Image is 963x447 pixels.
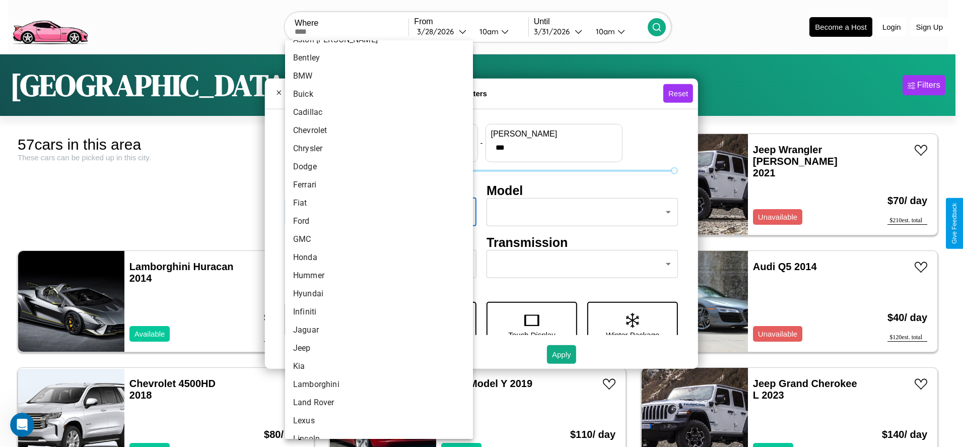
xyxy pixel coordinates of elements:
li: Lamborghini [285,375,473,394]
li: Hyundai [285,285,473,303]
li: Kia [285,357,473,375]
li: Dodge [285,158,473,176]
li: Chrysler [285,140,473,158]
li: Jeep [285,339,473,357]
li: Land Rover [285,394,473,412]
li: Chevrolet [285,121,473,140]
li: GMC [285,230,473,248]
li: Lexus [285,412,473,430]
li: Honda [285,248,473,267]
li: BMW [285,67,473,85]
li: Bentley [285,49,473,67]
li: Ferrari [285,176,473,194]
iframe: Intercom live chat [10,413,34,437]
li: Hummer [285,267,473,285]
li: Cadillac [285,103,473,121]
li: Fiat [285,194,473,212]
li: Buick [285,85,473,103]
li: Jaguar [285,321,473,339]
div: Give Feedback [951,203,958,244]
li: Ford [285,212,473,230]
li: Infiniti [285,303,473,321]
